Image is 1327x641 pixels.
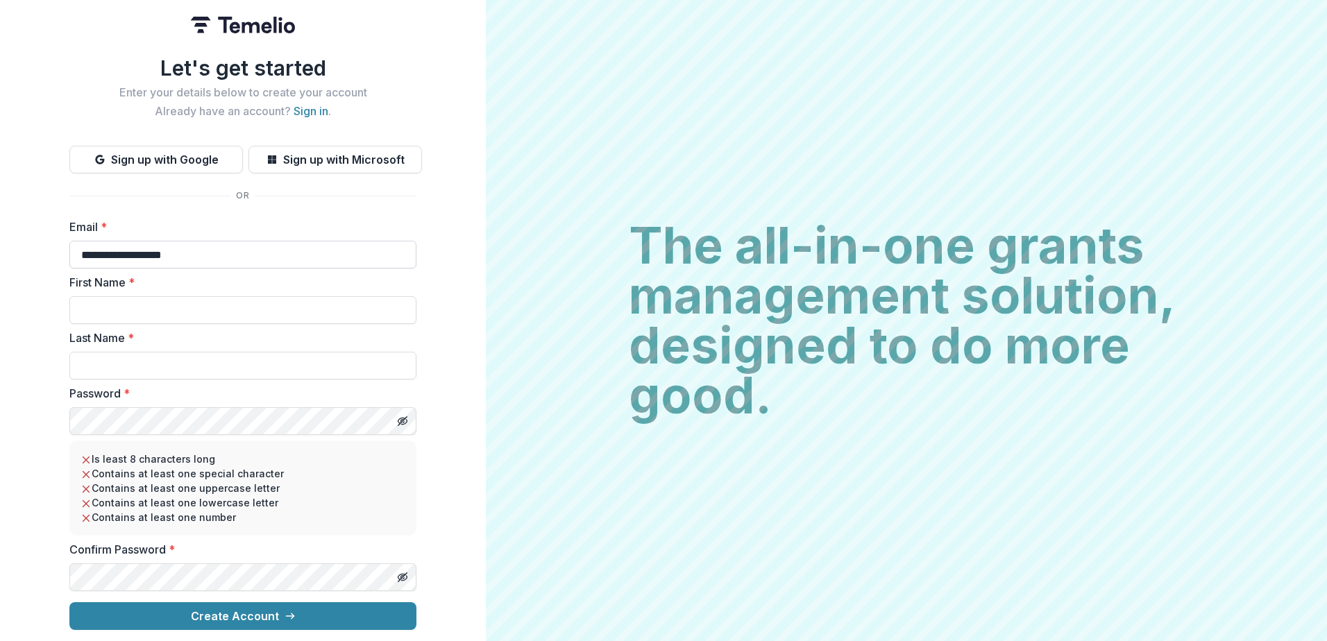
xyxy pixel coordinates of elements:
[69,219,408,235] label: Email
[248,146,422,173] button: Sign up with Microsoft
[191,17,295,33] img: Temelio
[81,481,405,495] li: Contains at least one uppercase letter
[69,385,408,402] label: Password
[69,146,243,173] button: Sign up with Google
[69,105,416,118] h2: Already have an account? .
[294,104,328,118] a: Sign in
[81,466,405,481] li: Contains at least one special character
[69,541,408,558] label: Confirm Password
[69,55,416,80] h1: Let's get started
[391,410,414,432] button: Toggle password visibility
[81,452,405,466] li: Is least 8 characters long
[391,566,414,588] button: Toggle password visibility
[69,274,408,291] label: First Name
[81,495,405,510] li: Contains at least one lowercase letter
[69,86,416,99] h2: Enter your details below to create your account
[69,330,408,346] label: Last Name
[81,510,405,524] li: Contains at least one number
[69,602,416,630] button: Create Account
